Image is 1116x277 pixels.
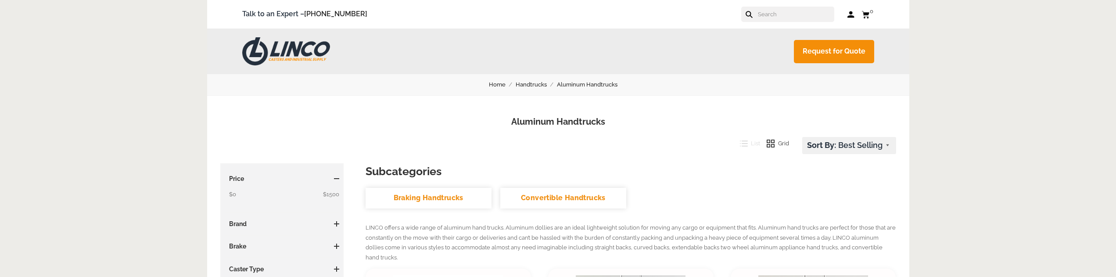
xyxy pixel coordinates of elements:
[861,9,874,20] a: 0
[225,174,340,183] h3: Price
[229,191,236,198] span: $0
[733,137,761,150] button: List
[557,80,628,90] a: Aluminum Handtrucks
[304,10,367,18] a: [PHONE_NUMBER]
[366,223,896,263] p: LINCO offers a wide range of aluminum hand trucks. Aluminum dollies are an ideal lightweight solu...
[500,188,626,209] a: Convertible Handtrucks
[366,188,492,209] a: Braking Handtrucks
[225,242,340,251] h3: Brake
[225,219,340,228] h3: Brand
[870,8,873,14] span: 0
[366,163,896,179] h3: Subcategories
[225,265,340,273] h3: Caster Type
[760,137,789,150] button: Grid
[794,40,874,63] a: Request for Quote
[242,37,330,65] img: LINCO CASTERS & INDUSTRIAL SUPPLY
[516,80,557,90] a: Handtrucks
[489,80,516,90] a: Home
[757,7,834,22] input: Search
[323,190,339,199] span: $1500
[242,8,367,20] span: Talk to an Expert –
[220,115,896,128] h1: Aluminum Handtrucks
[847,10,855,19] a: Log in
